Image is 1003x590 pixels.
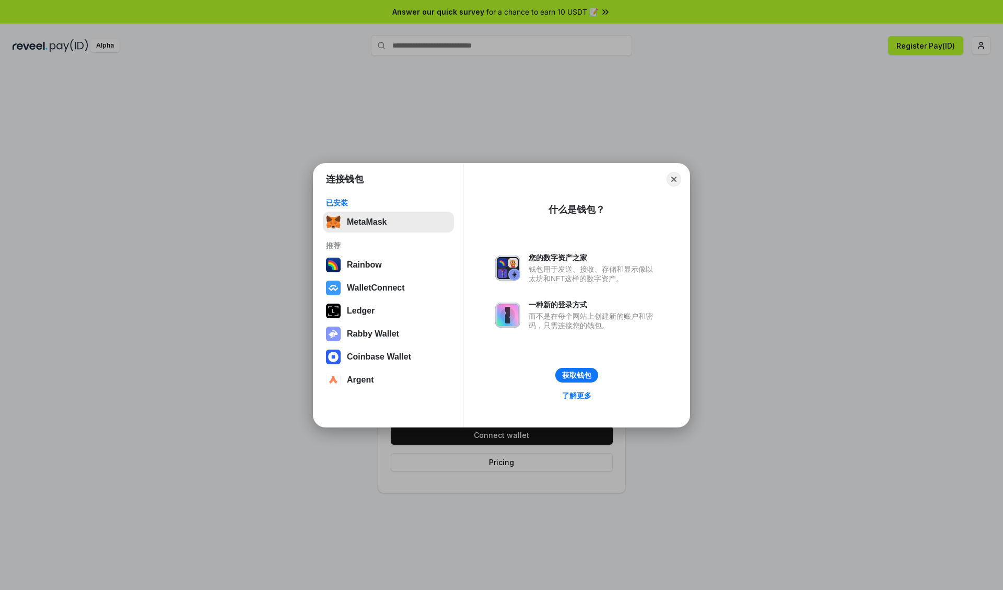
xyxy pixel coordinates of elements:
[326,281,341,295] img: svg+xml,%3Csvg%20width%3D%2228%22%20height%3D%2228%22%20viewBox%3D%220%200%2028%2028%22%20fill%3D...
[562,371,591,380] div: 获取钱包
[326,327,341,341] img: svg+xml,%3Csvg%20xmlns%3D%22http%3A%2F%2Fwww.w3.org%2F2000%2Fsvg%22%20fill%3D%22none%22%20viewBox...
[323,346,454,367] button: Coinbase Wallet
[326,241,451,250] div: 推荐
[347,329,399,339] div: Rabby Wallet
[326,215,341,229] img: svg+xml,%3Csvg%20fill%3D%22none%22%20height%3D%2233%22%20viewBox%3D%220%200%2035%2033%22%20width%...
[347,306,375,316] div: Ledger
[555,368,598,383] button: 获取钱包
[495,303,520,328] img: svg+xml,%3Csvg%20xmlns%3D%22http%3A%2F%2Fwww.w3.org%2F2000%2Fsvg%22%20fill%3D%22none%22%20viewBox...
[347,283,405,293] div: WalletConnect
[529,300,658,309] div: 一种新的登录方式
[323,254,454,275] button: Rainbow
[556,389,598,402] a: 了解更多
[326,350,341,364] img: svg+xml,%3Csvg%20width%3D%2228%22%20height%3D%2228%22%20viewBox%3D%220%200%2028%2028%22%20fill%3D...
[495,256,520,281] img: svg+xml,%3Csvg%20xmlns%3D%22http%3A%2F%2Fwww.w3.org%2F2000%2Fsvg%22%20fill%3D%22none%22%20viewBox...
[326,198,451,207] div: 已安装
[323,277,454,298] button: WalletConnect
[326,373,341,387] img: svg+xml,%3Csvg%20width%3D%2228%22%20height%3D%2228%22%20viewBox%3D%220%200%2028%2028%22%20fill%3D...
[549,203,605,216] div: 什么是钱包？
[323,212,454,233] button: MetaMask
[323,369,454,390] button: Argent
[326,304,341,318] img: svg+xml,%3Csvg%20xmlns%3D%22http%3A%2F%2Fwww.w3.org%2F2000%2Fsvg%22%20width%3D%2228%22%20height%3...
[529,253,658,262] div: 您的数字资产之家
[529,311,658,330] div: 而不是在每个网站上创建新的账户和密码，只需连接您的钱包。
[323,300,454,321] button: Ledger
[562,391,591,400] div: 了解更多
[347,260,382,270] div: Rainbow
[347,352,411,362] div: Coinbase Wallet
[347,217,387,227] div: MetaMask
[529,264,658,283] div: 钱包用于发送、接收、存储和显示像以太坊和NFT这样的数字资产。
[667,172,681,187] button: Close
[347,375,374,385] div: Argent
[326,258,341,272] img: svg+xml,%3Csvg%20width%3D%22120%22%20height%3D%22120%22%20viewBox%3D%220%200%20120%20120%22%20fil...
[323,323,454,344] button: Rabby Wallet
[326,173,364,186] h1: 连接钱包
